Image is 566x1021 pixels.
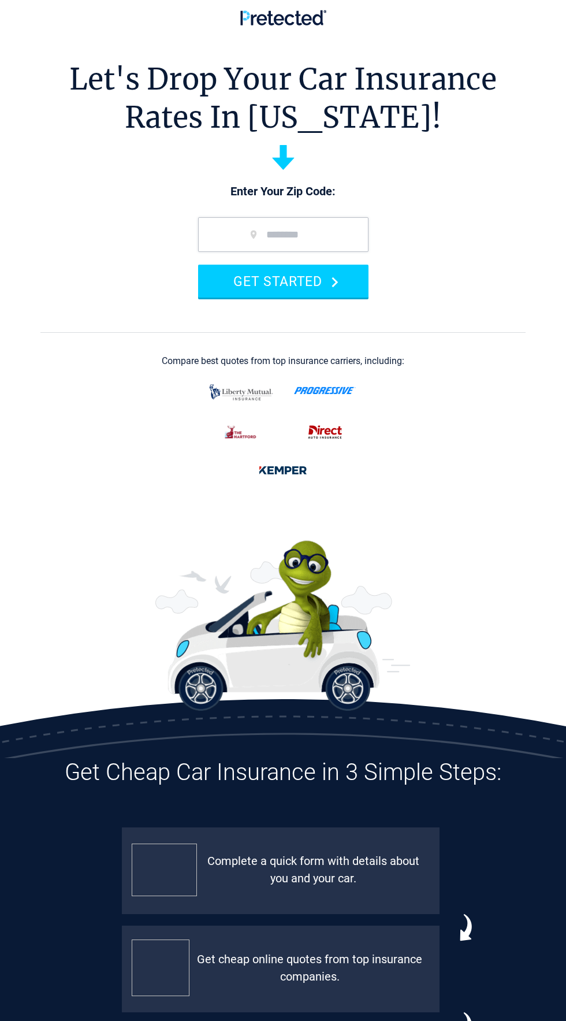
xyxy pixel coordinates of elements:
img: progressive [294,387,356,395]
div: Get cheap online quotes from top insurance companies. [189,951,430,985]
img: liberty [206,378,276,406]
img: direct [302,420,348,444]
h3: Get Cheap Car Insurance in 3 Simple Steps: [9,758,557,787]
button: GET STARTED [198,265,368,298]
input: zip code [198,217,368,252]
img: kemper [252,458,314,482]
img: Pretected Profile [132,844,197,896]
p: Enter Your Zip Code: [187,184,380,200]
img: thehartford [218,420,264,444]
div: Complete a quick form with details about you and your car. [197,852,430,887]
img: Compare Rates [132,940,189,996]
img: Perry the Turtle With a Car [155,540,411,711]
div: Compare best quotes from top insurance carriers, including: [162,356,404,366]
h1: Let's Drop Your Car Insurance Rates In [US_STATE]! [69,61,497,136]
img: Pretected Logo [240,10,326,25]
